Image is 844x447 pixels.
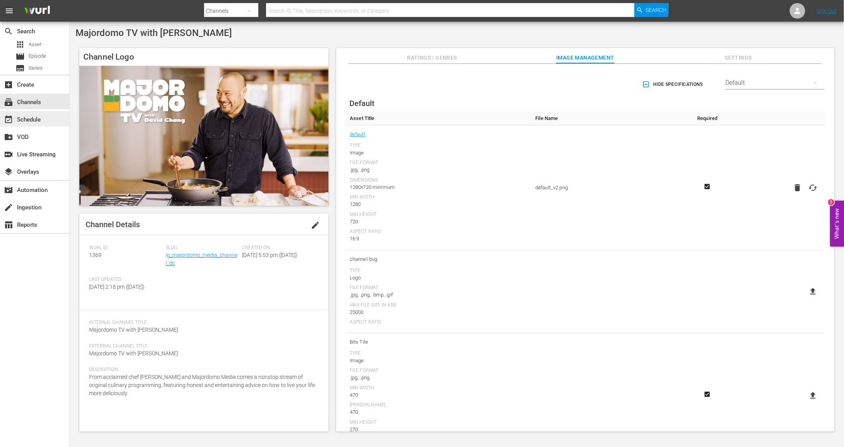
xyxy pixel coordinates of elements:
svg: Required [703,391,712,398]
div: Aspect Ratio [350,229,528,235]
th: Asset Title [346,111,531,125]
div: 470 [350,408,528,416]
span: From acclaimed chef [PERSON_NAME] and Majordomo Media comes a nonstop stream of original culinary... [89,374,315,396]
div: File Format [350,160,528,166]
span: channel-bug [350,254,528,264]
div: 1280x720 minimum [350,183,528,191]
h4: Channel Logo [79,48,328,66]
button: edit [306,216,325,235]
span: Slug: [166,245,239,251]
span: [DATE] 2:18 pm ([DATE]) [89,284,144,290]
th: Required [688,111,727,125]
div: .jpg, .png [350,166,528,174]
span: Internal Channel Title: [89,320,315,326]
div: File Format [350,285,528,291]
div: Type [350,351,528,357]
img: ans4CAIJ8jUAAAAAAAAAAAAAAAAAAAAAAAAgQb4GAAAAAAAAAAAAAAAAAAAAAAAAJMjXAAAAAAAAAAAAAAAAAAAAAAAAgAT5G... [19,2,56,20]
span: Episode [15,52,25,61]
span: Channels [4,98,13,107]
span: Live Streaming [4,150,13,159]
span: menu [5,6,14,15]
div: Logo [350,274,528,282]
span: edit [311,221,320,230]
a: Sign Out [816,8,837,14]
a: default [350,129,365,139]
span: Created On: [242,245,315,251]
div: File Format [350,368,528,374]
button: Search [634,3,669,17]
div: .jpg, .png [350,374,528,382]
div: [PERSON_NAME] [350,402,528,408]
span: Reports [4,220,13,229]
span: Automation [4,185,13,195]
span: Hide Specifications [644,80,703,89]
span: Description: [89,367,315,373]
span: Search [4,27,13,36]
button: Hide Specifications [641,74,706,95]
div: Min Height [350,212,528,218]
div: 2 [828,199,834,205]
span: Ingestion [4,203,13,212]
div: Max File Size In Kbs [350,302,528,308]
span: Majordomo TV with [PERSON_NAME] [89,327,178,333]
div: Image [350,149,528,157]
div: Min Height [350,420,528,426]
span: [DATE] 5:53 pm ([DATE]) [242,252,297,258]
div: Default [725,72,825,94]
span: Create [4,80,13,89]
span: Episode [29,52,46,60]
span: Default [349,99,375,108]
span: Asset [15,40,25,49]
th: File Name [531,111,688,125]
div: Type [350,268,528,274]
img: Majordomo TV with David Chang [79,66,328,206]
div: Aspect Ratio [350,319,528,325]
div: 720 [350,218,528,226]
div: 270 [350,426,528,433]
a: lg_majordomo_media_channel_dc [166,252,237,266]
svg: Required [703,183,712,190]
span: Schedule [4,115,13,124]
span: Last Updated: [89,277,162,283]
div: Dimensions [350,177,528,183]
span: Series [29,64,43,72]
span: Majordomo TV with [PERSON_NAME] [76,27,232,38]
span: External Channel Title: [89,343,315,349]
button: Open Feedback Widget [830,200,844,247]
span: Bits Tile [350,337,528,347]
td: default_v2.png [531,125,688,250]
span: Settings [709,53,767,63]
span: Image Management [556,53,614,63]
span: Majordomo TV with [PERSON_NAME] [89,350,178,356]
div: Type [350,143,528,149]
span: Search [646,3,666,17]
div: Image [350,357,528,365]
span: Asset [29,41,41,48]
span: 1369 [89,252,101,258]
span: Channel Details [86,220,140,229]
div: Min Width [350,194,528,200]
span: Wurl ID: [89,245,162,251]
span: VOD [4,132,13,142]
span: Overlays [4,167,13,176]
span: Ratings / Genres [403,53,461,63]
div: 16:9 [350,235,528,243]
div: 470 [350,391,528,399]
div: 1280 [350,200,528,208]
div: .jpg, .png, .bmp, .gif [350,291,528,299]
div: Min Width [350,385,528,391]
span: Series [15,63,25,73]
div: 25000 [350,308,528,316]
